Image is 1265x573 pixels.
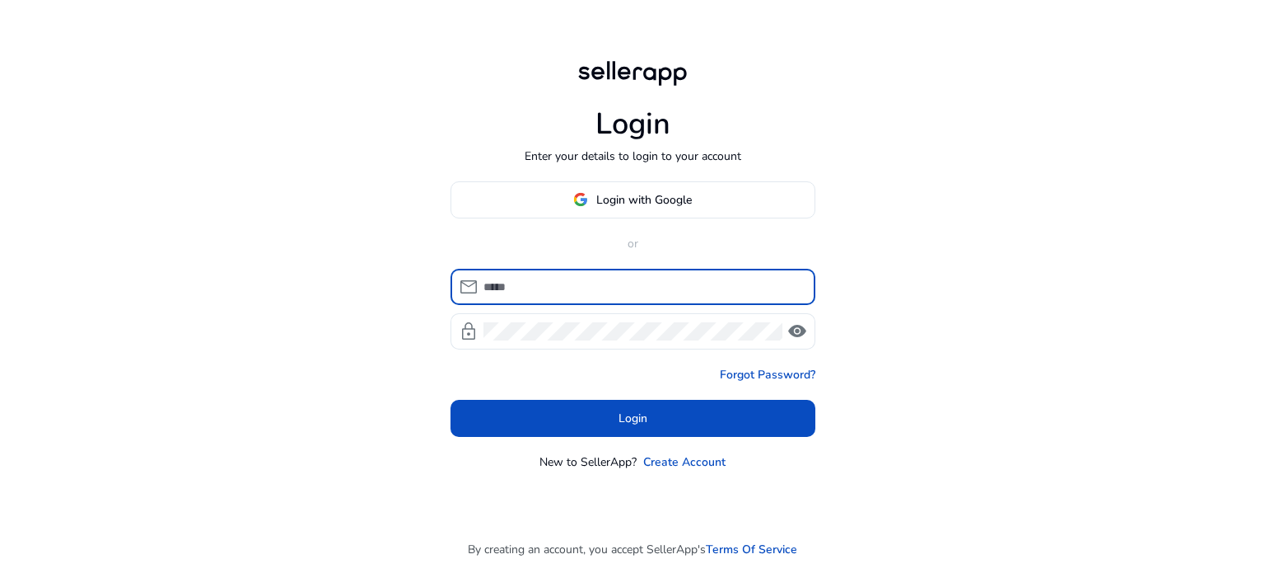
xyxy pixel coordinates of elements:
[539,453,637,471] p: New to SellerApp?
[459,277,478,297] span: mail
[595,106,670,142] h1: Login
[450,235,815,252] p: or
[787,322,807,341] span: visibility
[643,453,726,471] a: Create Account
[450,181,815,218] button: Login with Google
[618,410,647,427] span: Login
[525,148,741,165] p: Enter your details to login to your account
[459,322,478,341] span: lock
[596,191,692,209] span: Login with Google
[706,541,797,558] a: Terms Of Service
[450,400,815,437] button: Login
[573,192,588,207] img: google-logo.svg
[720,366,815,383] a: Forgot Password?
